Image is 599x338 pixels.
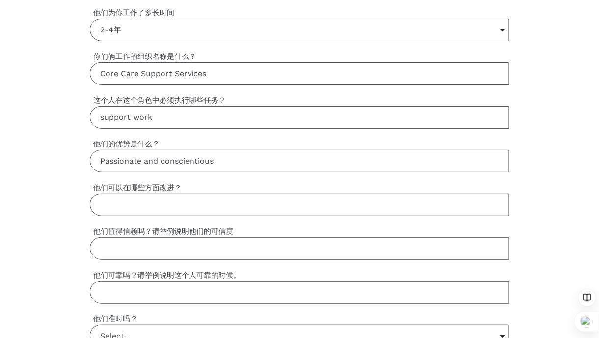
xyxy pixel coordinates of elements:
font: 他们值得信赖吗？请举例说明他们的可信度 [93,227,233,236]
font: 他们为你工作了多长时间 [93,8,174,17]
font: 他们可以在哪些方面改进？ [93,183,182,192]
font: 他们的优势是什么？ [93,140,160,148]
font: 你们俩工作的组织名称是什么？ [93,52,196,61]
font: 这个人在这个角色中必须执行哪些任务？ [93,96,226,105]
font: 他们可靠吗？请举例说明这个人可靠的时候。 [93,271,241,280]
font: 他们准时吗？ [93,314,137,323]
